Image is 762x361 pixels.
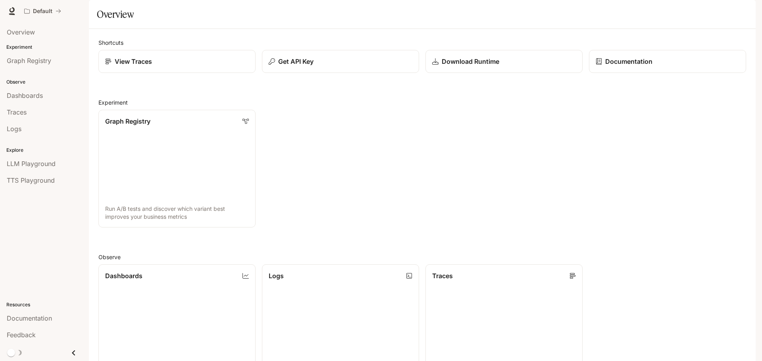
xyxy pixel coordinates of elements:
p: Dashboards [105,271,142,281]
p: Logs [269,271,284,281]
p: Documentation [605,57,652,66]
button: All workspaces [21,3,65,19]
p: View Traces [115,57,152,66]
a: View Traces [98,50,256,73]
h1: Overview [97,6,134,22]
p: Traces [432,271,453,281]
a: Graph RegistryRun A/B tests and discover which variant best improves your business metrics [98,110,256,227]
h2: Observe [98,253,746,261]
p: Get API Key [278,57,314,66]
a: Documentation [589,50,746,73]
p: Default [33,8,52,15]
a: Download Runtime [425,50,583,73]
button: Get API Key [262,50,419,73]
p: Run A/B tests and discover which variant best improves your business metrics [105,205,249,221]
p: Download Runtime [442,57,499,66]
h2: Experiment [98,98,746,107]
p: Graph Registry [105,117,150,126]
h2: Shortcuts [98,38,746,47]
